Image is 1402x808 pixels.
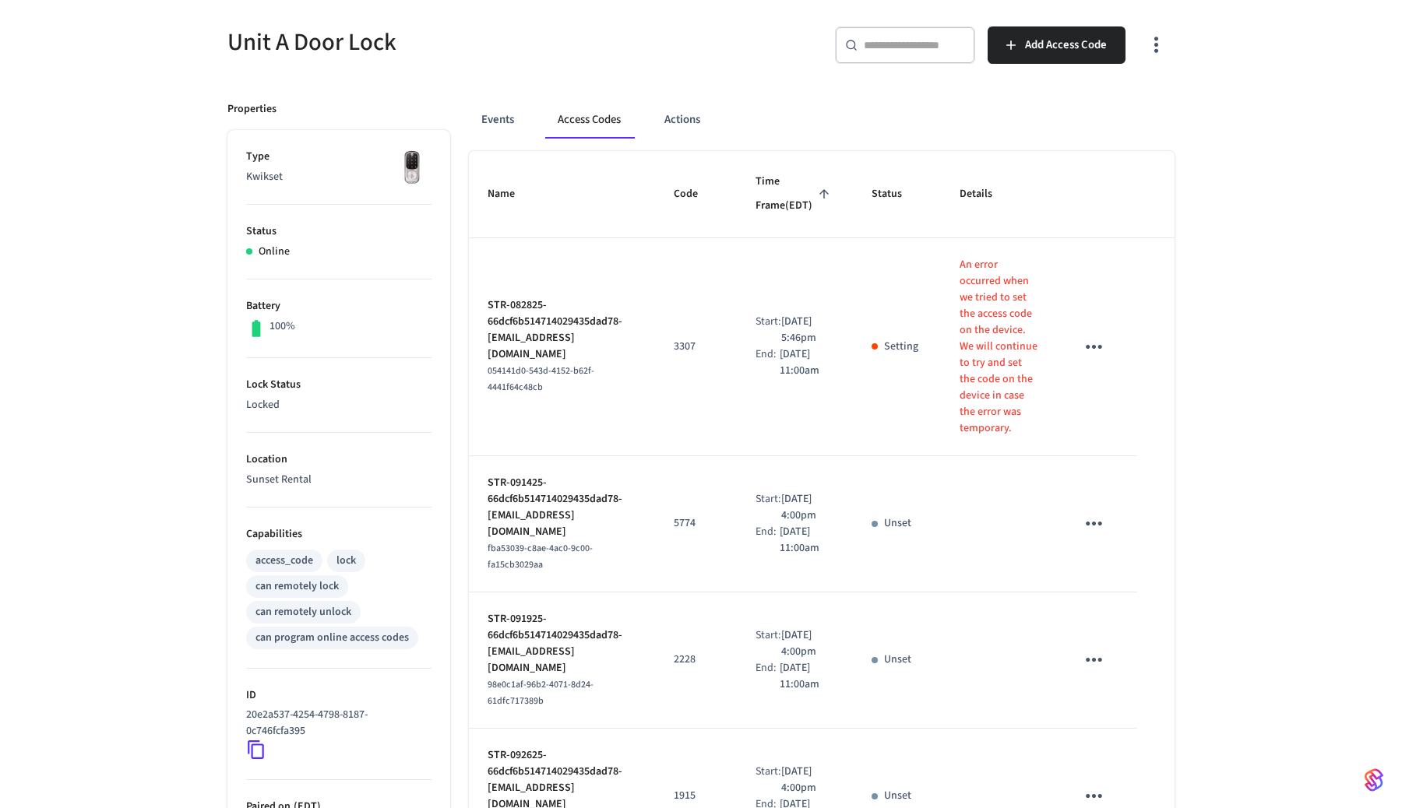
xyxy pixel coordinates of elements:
button: Events [469,101,527,139]
span: fba53039-c8ae-4ac0-9c00-fa15cb3029aa [488,542,593,571]
div: can remotely unlock [255,604,351,620]
span: Add Access Code [1025,35,1107,55]
div: can program online access codes [255,630,409,646]
p: Capabilities [246,526,432,543]
p: [DATE] 4:00pm [781,627,834,660]
span: Details [960,182,1013,206]
div: Start: [756,314,781,346]
p: Unset [884,515,911,532]
p: [DATE] 5:46pm [781,314,834,346]
span: Code [674,182,718,206]
p: 3307 [674,339,718,355]
p: Setting [884,339,918,355]
p: An error occurred when we tried to set the access code on the device. We will continue to try and... [960,257,1038,437]
p: Location [246,451,432,468]
p: 20e2a537-4254-4798-8187-0c746fcfa395 [246,707,425,739]
div: lock [336,553,356,569]
p: Kwikset [246,169,432,185]
p: Type [246,149,432,165]
p: 100% [269,318,295,335]
div: Start: [756,491,781,524]
p: [DATE] 4:00pm [781,491,834,524]
p: Unset [884,788,911,804]
img: SeamLogoGradient.69752ec5.svg [1365,768,1383,792]
span: 98e0c1af-96b2-4071-8d24-61dfc717389b [488,678,594,708]
button: Actions [652,101,713,139]
p: 5774 [674,515,718,532]
img: Yale Assure Touchscreen Wifi Smart Lock, Satin Nickel, Front [393,149,432,188]
div: access_code [255,553,313,569]
p: 2228 [674,652,718,668]
p: STR-091925-66dcf6b514714029435dad78-[EMAIL_ADDRESS][DOMAIN_NAME] [488,611,636,676]
span: Status [872,182,922,206]
p: Properties [227,101,277,118]
p: [DATE] 11:00am [780,346,834,379]
p: ID [246,687,432,704]
p: 1915 [674,788,718,804]
div: Start: [756,764,781,796]
div: can remotely lock [255,578,339,595]
div: ant example [469,101,1175,139]
div: End: [756,660,780,693]
p: Sunset Rental [246,472,432,488]
p: Online [259,244,290,260]
span: 054141d0-543d-4152-b62f-4441f64c48cb [488,364,594,394]
p: [DATE] 11:00am [780,524,834,557]
p: STR-091425-66dcf6b514714029435dad78-[EMAIL_ADDRESS][DOMAIN_NAME] [488,475,636,540]
p: STR-082825-66dcf6b514714029435dad78-[EMAIL_ADDRESS][DOMAIN_NAME] [488,297,636,363]
div: End: [756,524,780,557]
h5: Unit A Door Lock [227,26,692,58]
p: Locked [246,397,432,413]
button: Add Access Code [988,26,1125,64]
span: Time Frame(EDT) [756,170,834,219]
p: Battery [246,298,432,314]
p: Unset [884,652,911,668]
p: Status [246,223,432,240]
span: Name [488,182,535,206]
div: End: [756,346,780,379]
p: [DATE] 11:00am [780,660,834,693]
p: [DATE] 4:00pm [781,764,834,796]
div: Start: [756,627,781,660]
p: Lock Status [246,377,432,393]
button: Access Codes [545,101,633,139]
